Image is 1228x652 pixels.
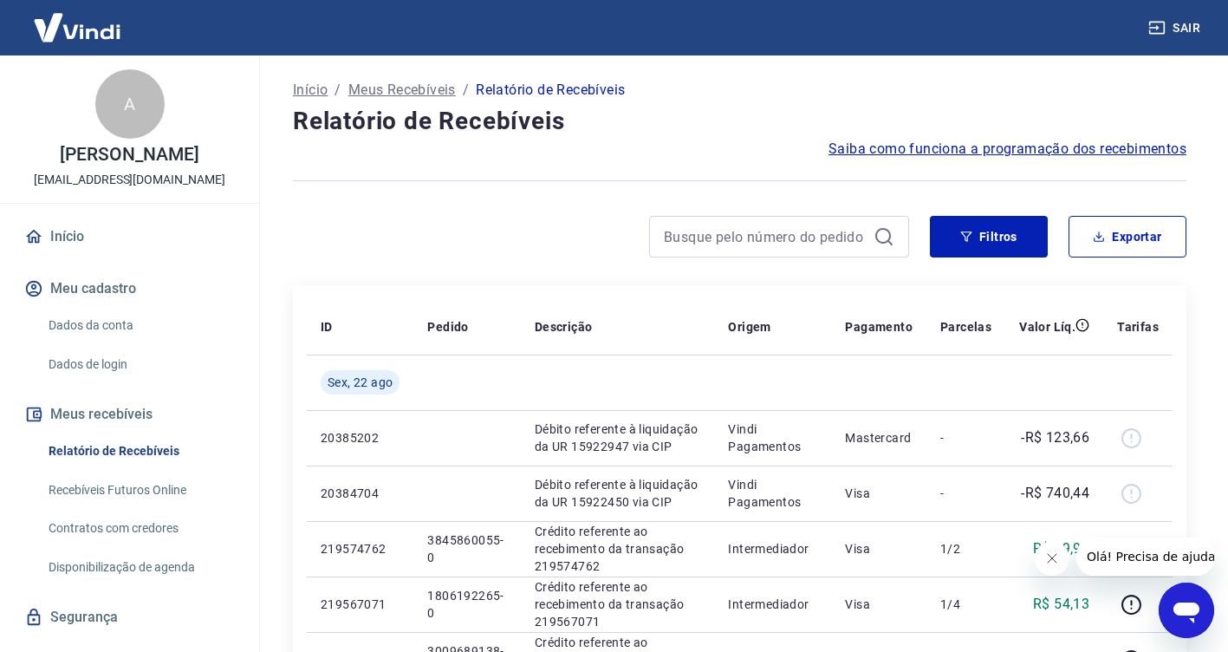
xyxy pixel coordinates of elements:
button: Meu cadastro [21,270,238,308]
span: Sex, 22 ago [328,374,393,391]
a: Segurança [21,598,238,636]
p: Crédito referente ao recebimento da transação 219567071 [535,578,700,630]
p: [EMAIL_ADDRESS][DOMAIN_NAME] [34,171,225,189]
a: Dados de login [42,347,238,382]
a: Recebíveis Futuros Online [42,473,238,508]
p: Visa [845,485,913,502]
p: / [335,80,341,101]
p: / [463,80,469,101]
button: Exportar [1069,216,1186,258]
a: Início [21,218,238,256]
a: Dados da conta [42,308,238,343]
a: Disponibilização de agenda [42,550,238,585]
p: R$ 54,13 [1033,594,1089,615]
p: 1806192265-0 [427,587,506,622]
h4: Relatório de Recebíveis [293,104,1186,139]
p: Tarifas [1117,318,1159,336]
p: 3845860055-0 [427,531,506,566]
a: Início [293,80,328,101]
p: Visa [845,540,913,557]
p: Mastercard [845,429,913,447]
p: Pedido [427,318,468,336]
p: Intermediador [728,596,817,613]
p: 219567071 [321,596,400,613]
p: 1/2 [940,540,991,557]
p: R$ 19,95 [1033,538,1089,559]
p: Vindi Pagamentos [728,476,817,511]
p: Débito referente à liquidação da UR 15922450 via CIP [535,476,700,511]
p: Débito referente à liquidação da UR 15922947 via CIP [535,421,700,455]
button: Filtros [930,216,1048,258]
p: - [940,485,991,502]
p: ID [321,318,333,336]
iframe: Fechar mensagem [1035,541,1069,576]
p: Origem [728,318,770,336]
p: 219574762 [321,540,400,557]
a: Contratos com credores [42,511,238,546]
p: Valor Líq. [1019,318,1075,336]
p: -R$ 740,44 [1021,483,1089,504]
p: Relatório de Recebíveis [476,80,625,101]
p: [PERSON_NAME] [60,146,198,164]
button: Meus recebíveis [21,395,238,434]
p: Intermediador [728,540,817,557]
p: Pagamento [845,318,913,336]
iframe: Botão para abrir a janela de mensagens [1159,583,1214,638]
p: -R$ 123,66 [1021,427,1089,448]
iframe: Mensagem da empresa [1076,538,1214,576]
div: A [95,69,165,139]
p: 1/4 [940,596,991,613]
p: - [940,429,991,447]
p: Crédito referente ao recebimento da transação 219574762 [535,523,700,575]
img: Vindi [21,1,133,54]
p: 20384704 [321,485,400,502]
p: Vindi Pagamentos [728,421,817,455]
p: Visa [845,596,913,613]
a: Relatório de Recebíveis [42,434,238,469]
a: Meus Recebíveis [348,80,456,101]
p: Parcelas [940,318,991,336]
p: 20385202 [321,429,400,447]
button: Sair [1145,12,1207,44]
span: Olá! Precisa de ajuda? [10,12,146,26]
p: Descrição [535,318,593,336]
a: Saiba como funciona a programação dos recebimentos [828,139,1186,160]
input: Busque pelo número do pedido [664,224,867,250]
